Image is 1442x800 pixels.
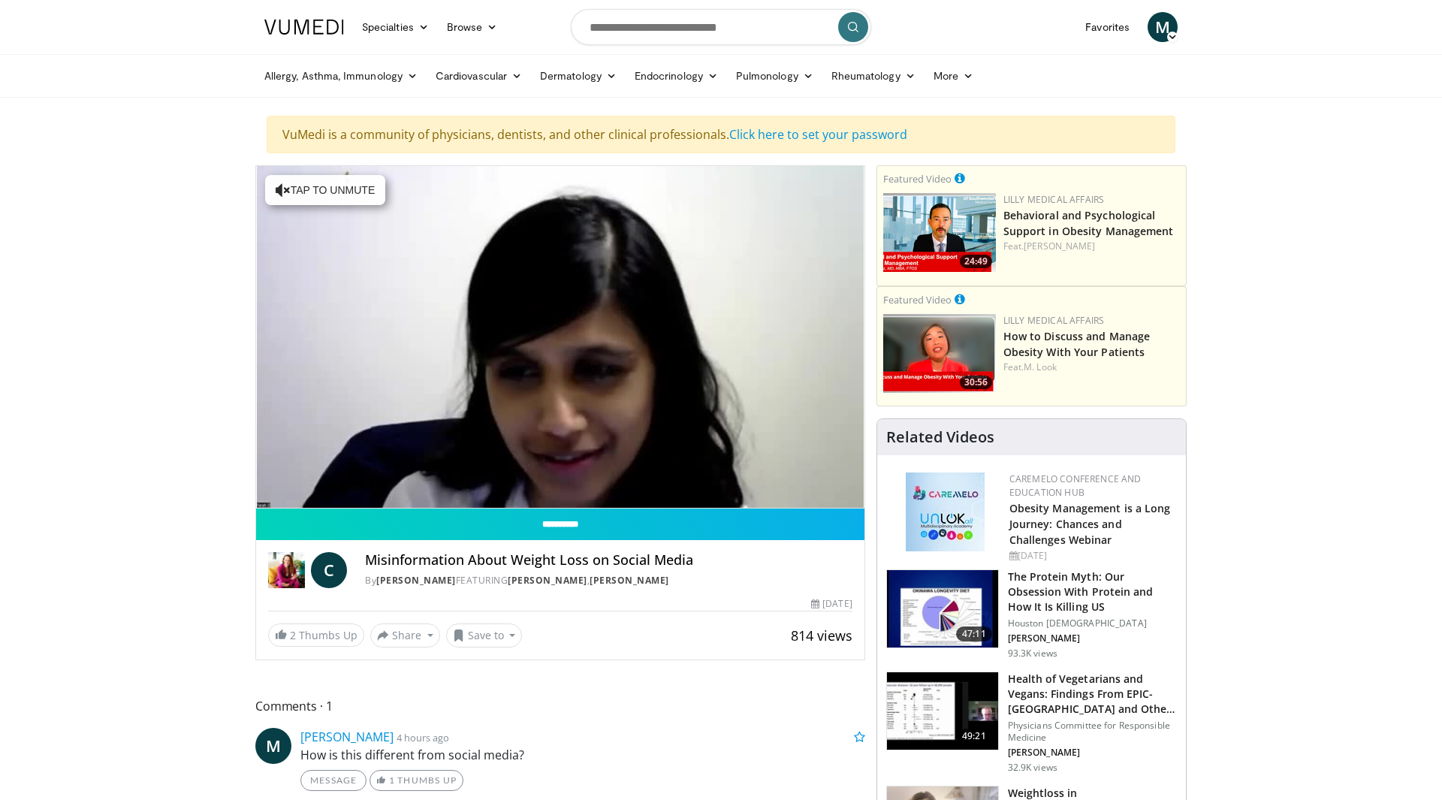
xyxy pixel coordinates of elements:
[1003,193,1105,206] a: Lilly Medical Affairs
[446,623,523,648] button: Save to
[508,574,587,587] a: [PERSON_NAME]
[268,552,305,588] img: Dr. Carolynn Francavilla
[1076,12,1139,42] a: Favorites
[267,116,1175,153] div: VuMedi is a community of physicians, dentists, and other clinical professionals.
[265,175,385,205] button: Tap to unmute
[1008,632,1177,645] p: [PERSON_NAME]
[311,552,347,588] a: C
[370,623,440,648] button: Share
[438,12,507,42] a: Browse
[1148,12,1178,42] a: M
[255,696,865,716] span: Comments 1
[925,61,982,91] a: More
[1003,208,1174,238] a: Behavioral and Psychological Support in Obesity Management
[365,574,852,587] div: By FEATURING ,
[1003,329,1151,359] a: How to Discuss and Manage Obesity With Your Patients
[727,61,822,91] a: Pulmonology
[729,126,907,143] a: Click here to set your password
[268,623,364,647] a: 2 Thumbs Up
[1008,720,1177,744] p: Physicians Committee for Responsible Medicine
[1008,569,1177,614] h3: The Protein Myth: Our Obsession With Protein and How It Is Killing US
[571,9,871,45] input: Search topics, interventions
[255,728,291,764] a: M
[822,61,925,91] a: Rheumatology
[397,731,449,744] small: 4 hours ago
[1003,361,1180,374] div: Feat.
[960,376,992,389] span: 30:56
[1003,240,1180,253] div: Feat.
[886,672,1177,774] a: 49:21 Health of Vegetarians and Vegans: Findings From EPIC-[GEOGRAPHIC_DATA] and Othe… Physicians...
[1024,240,1095,252] a: [PERSON_NAME]
[956,626,992,642] span: 47:11
[376,574,456,587] a: [PERSON_NAME]
[883,172,952,186] small: Featured Video
[626,61,727,91] a: Endocrinology
[365,552,852,569] h4: Misinformation About Weight Loss on Social Media
[791,626,852,645] span: 814 views
[353,12,438,42] a: Specialties
[255,61,427,91] a: Allergy, Asthma, Immunology
[883,293,952,306] small: Featured Video
[883,193,996,272] img: ba3304f6-7838-4e41-9c0f-2e31ebde6754.png.150x105_q85_crop-smart_upscale.png
[264,20,344,35] img: VuMedi Logo
[389,774,395,786] span: 1
[1008,648,1057,660] p: 93.3K views
[887,672,998,750] img: 606f2b51-b844-428b-aa21-8c0c72d5a896.150x105_q85_crop-smart_upscale.jpg
[1009,472,1142,499] a: CaReMeLO Conference and Education Hub
[300,746,865,764] p: How is this different from social media?
[1003,314,1105,327] a: Lilly Medical Affairs
[427,61,531,91] a: Cardiovascular
[290,628,296,642] span: 2
[956,729,992,744] span: 49:21
[370,770,463,791] a: 1 Thumbs Up
[531,61,626,91] a: Dermatology
[886,569,1177,660] a: 47:11 The Protein Myth: Our Obsession With Protein and How It Is Killing US Houston [DEMOGRAPHIC_...
[1009,501,1171,547] a: Obesity Management is a Long Journey: Chances and Challenges Webinar
[886,428,994,446] h4: Related Videos
[887,570,998,648] img: b7b8b05e-5021-418b-a89a-60a270e7cf82.150x105_q85_crop-smart_upscale.jpg
[883,193,996,272] a: 24:49
[811,597,852,611] div: [DATE]
[883,314,996,393] img: c98a6a29-1ea0-4bd5-8cf5-4d1e188984a7.png.150x105_q85_crop-smart_upscale.png
[1008,672,1177,717] h3: Health of Vegetarians and Vegans: Findings From EPIC-[GEOGRAPHIC_DATA] and Othe…
[1009,549,1174,563] div: [DATE]
[300,770,367,791] a: Message
[590,574,669,587] a: [PERSON_NAME]
[1024,361,1057,373] a: M. Look
[883,314,996,393] a: 30:56
[1008,747,1177,759] p: [PERSON_NAME]
[300,729,394,745] a: [PERSON_NAME]
[906,472,985,551] img: 45df64a9-a6de-482c-8a90-ada250f7980c.png.150x105_q85_autocrop_double_scale_upscale_version-0.2.jpg
[1008,617,1177,629] p: Houston [DEMOGRAPHIC_DATA]
[256,166,864,509] video-js: Video Player
[960,255,992,268] span: 24:49
[1008,762,1057,774] p: 32.9K views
